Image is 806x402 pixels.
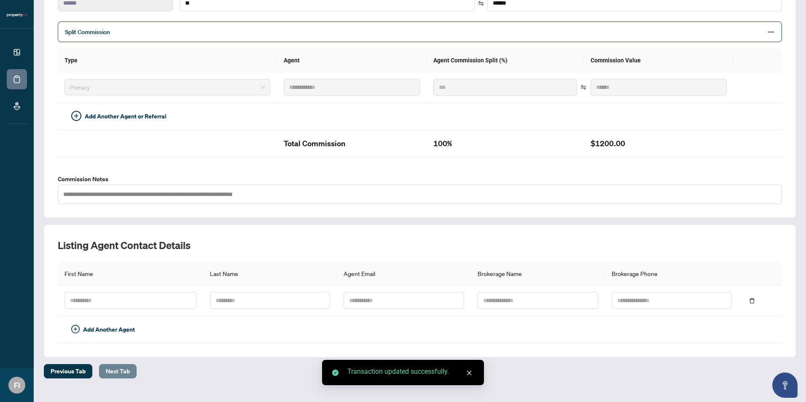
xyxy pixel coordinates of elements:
span: plus-circle [71,111,81,121]
h2: Total Commission [284,137,420,150]
span: Split Commission [65,28,110,36]
span: Previous Tab [51,364,86,378]
button: Add Another Agent or Referral [64,110,173,123]
span: Add Another Agent or Referral [85,112,167,121]
a: Close [465,368,474,378]
th: Type [58,49,277,72]
span: FI [14,379,20,391]
th: First Name [58,262,203,285]
span: check-circle [332,370,339,376]
span: swap [478,0,484,6]
button: Previous Tab [44,364,92,378]
span: delete [749,298,755,304]
span: Next Tab [106,364,130,378]
th: Last Name [203,262,337,285]
span: close [466,370,472,376]
th: Agent Email [337,262,471,285]
span: plus-circle [71,325,80,333]
h2: 100% [433,137,577,150]
h2: Listing Agent Contact Details [58,239,782,252]
th: Brokerage Name [471,262,605,285]
label: Commission Notes [58,174,782,184]
button: Add Another Agent [64,323,142,336]
div: Transaction updated successfully. [347,367,474,377]
button: Open asap [772,373,798,398]
th: Commission Value [584,49,733,72]
img: logo [7,13,27,18]
div: Split Commission [58,21,782,42]
h2: $1200.00 [591,137,727,150]
th: Brokerage Phone [605,262,739,285]
span: Primary [70,81,265,94]
th: Agent [277,49,427,72]
span: Add Another Agent [83,325,135,334]
span: minus [767,28,775,36]
button: Next Tab [99,364,137,378]
th: Agent Commission Split (%) [427,49,584,72]
span: swap [580,84,586,90]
